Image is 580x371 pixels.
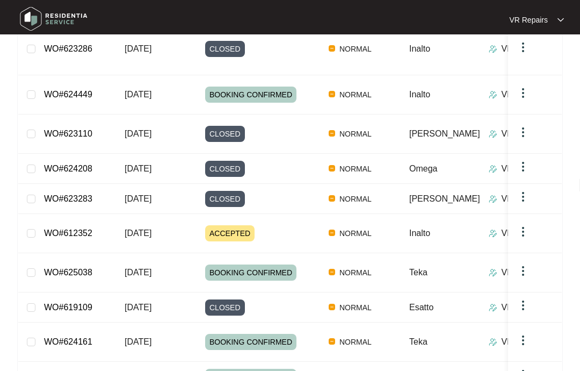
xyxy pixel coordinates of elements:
[409,44,430,53] span: Inalto
[44,164,92,173] a: WO#624208
[125,44,151,53] span: [DATE]
[489,303,497,312] img: Assigner Icon
[517,225,530,238] img: dropdown arrow
[489,130,497,138] img: Assigner Icon
[44,129,92,138] a: WO#623110
[517,334,530,347] img: dropdown arrow
[44,303,92,312] a: WO#619109
[489,90,497,99] img: Assigner Icon
[517,41,530,54] img: dropdown arrow
[489,229,497,238] img: Assigner Icon
[409,129,480,138] span: [PERSON_NAME]
[44,90,92,99] a: WO#624449
[502,336,546,348] p: VR Repairs
[205,87,296,103] span: BOOKING CONFIRMED
[125,90,151,99] span: [DATE]
[557,17,564,23] img: dropdown arrow
[335,162,376,175] span: NORMAL
[489,165,497,173] img: Assigner Icon
[125,229,151,238] span: [DATE]
[125,268,151,277] span: [DATE]
[335,266,376,279] span: NORMAL
[205,191,245,207] span: CLOSED
[44,268,92,277] a: WO#625038
[502,42,546,55] p: VR Repairs
[329,338,335,345] img: Vercel Logo
[517,87,530,99] img: dropdown arrow
[125,194,151,203] span: [DATE]
[517,126,530,139] img: dropdown arrow
[502,301,546,314] p: VR Repairs
[335,127,376,140] span: NORMAL
[329,230,335,236] img: Vercel Logo
[409,229,430,238] span: Inalto
[16,3,91,35] img: residentia service logo
[335,42,376,55] span: NORMAL
[502,227,546,240] p: VR Repairs
[205,41,245,57] span: CLOSED
[125,303,151,312] span: [DATE]
[205,126,245,142] span: CLOSED
[125,129,151,138] span: [DATE]
[205,334,296,350] span: BOOKING CONFIRMED
[329,269,335,275] img: Vercel Logo
[502,266,546,279] p: VR Repairs
[335,336,376,348] span: NORMAL
[409,303,433,312] span: Esatto
[489,338,497,346] img: Assigner Icon
[409,164,437,173] span: Omega
[517,190,530,203] img: dropdown arrow
[509,15,548,25] p: VR Repairs
[502,162,546,175] p: VR Repairs
[205,161,245,177] span: CLOSED
[44,44,92,53] a: WO#623286
[517,299,530,312] img: dropdown arrow
[335,192,376,205] span: NORMAL
[409,90,430,99] span: Inalto
[205,225,255,241] span: ACCEPTED
[409,337,427,346] span: Teka
[517,265,530,277] img: dropdown arrow
[335,88,376,101] span: NORMAL
[489,195,497,203] img: Assigner Icon
[44,337,92,346] a: WO#624161
[409,268,427,277] span: Teka
[329,91,335,97] img: Vercel Logo
[125,164,151,173] span: [DATE]
[329,304,335,310] img: Vercel Logo
[329,45,335,52] img: Vercel Logo
[489,45,497,53] img: Assigner Icon
[409,194,480,203] span: [PERSON_NAME]
[205,299,245,316] span: CLOSED
[44,229,92,238] a: WO#612352
[329,195,335,202] img: Vercel Logo
[205,265,296,281] span: BOOKING CONFIRMED
[125,337,151,346] span: [DATE]
[335,227,376,240] span: NORMAL
[502,192,546,205] p: VR Repairs
[502,88,546,101] p: VR Repairs
[489,268,497,277] img: Assigner Icon
[329,165,335,172] img: Vercel Logo
[335,301,376,314] span: NORMAL
[44,194,92,203] a: WO#623283
[517,160,530,173] img: dropdown arrow
[502,127,546,140] p: VR Repairs
[329,130,335,137] img: Vercel Logo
